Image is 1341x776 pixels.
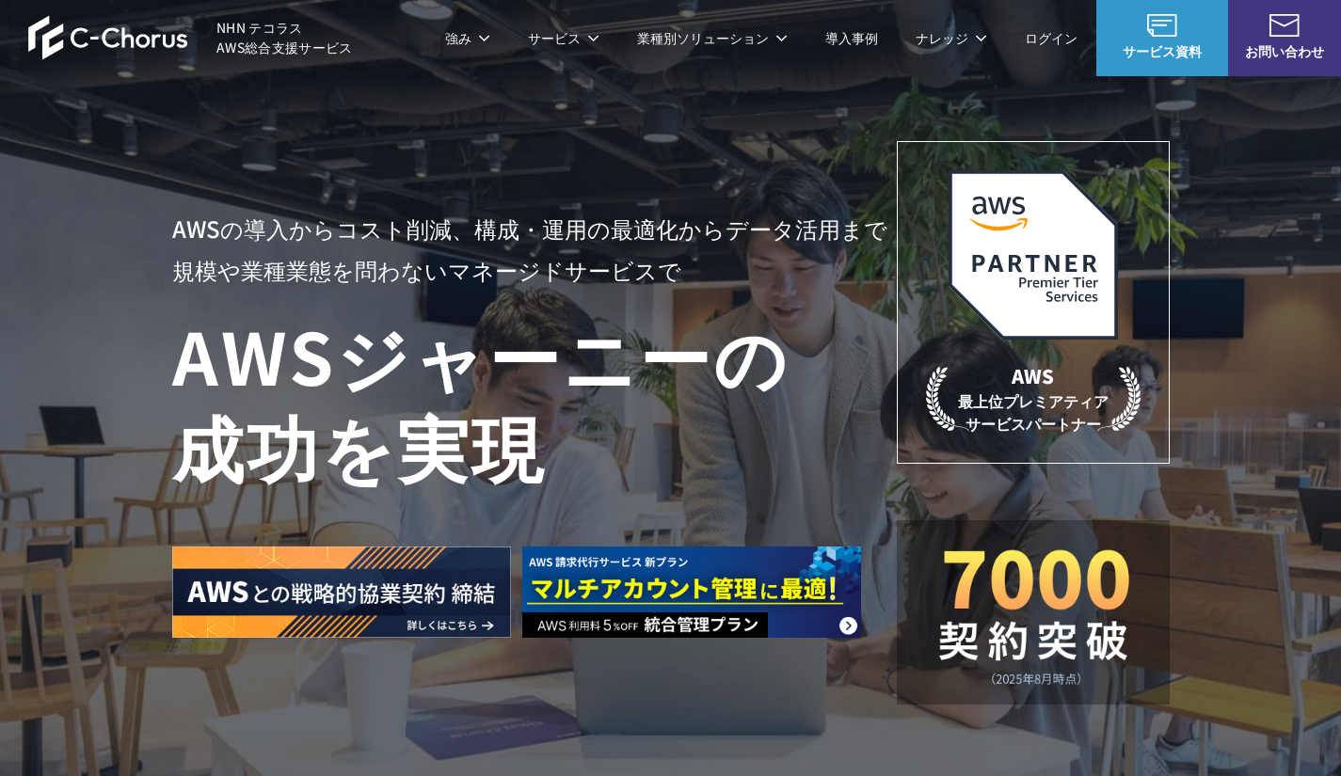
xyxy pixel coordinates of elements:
img: AWS総合支援サービス C-Chorus サービス資料 [1147,14,1177,37]
img: AWS請求代行サービス 統合管理プラン [522,546,861,638]
span: サービス資料 [1096,41,1228,61]
img: 契約件数 [934,548,1132,686]
span: NHN テコラス AWS総合支援サービス [216,18,353,57]
p: 最上位プレミアティア サービスパートナー [926,362,1141,435]
img: AWSプレミアティアサービスパートナー [949,170,1118,340]
span: お問い合わせ [1228,41,1341,61]
a: ログイン [1025,28,1078,48]
p: サービス [528,28,599,48]
p: 業種別ソリューション [637,28,788,48]
em: AWS [1012,362,1054,389]
p: ナレッジ [916,28,987,48]
h1: AWS ジャーニーの 成功を実現 [172,309,897,490]
img: AWSとの戦略的協業契約 締結 [172,546,511,638]
a: 導入事例 [825,28,878,48]
p: AWSの導入からコスト削減、 構成・運用の最適化からデータ活用まで 規模や業種業態を問わない マネージドサービスで [172,208,897,291]
img: お問い合わせ [1269,14,1300,37]
a: AWS総合支援サービス C-Chorus NHN テコラスAWS総合支援サービス [28,15,353,60]
p: 強み [445,28,490,48]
